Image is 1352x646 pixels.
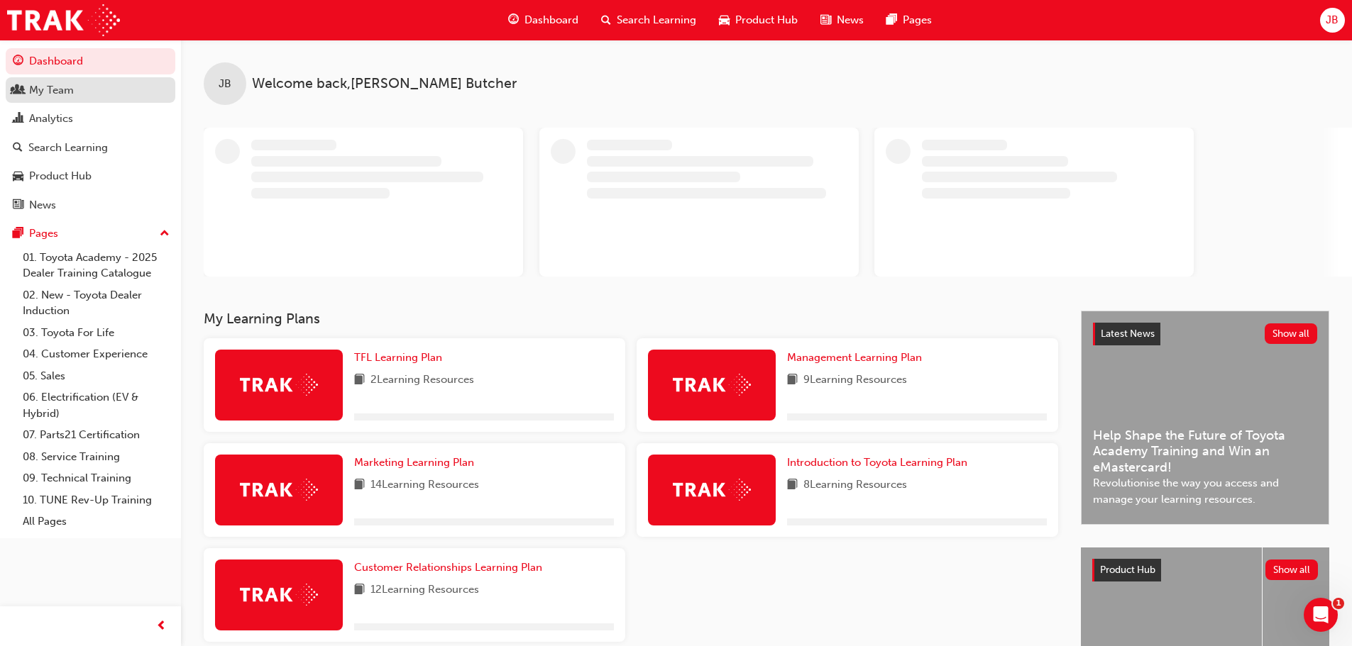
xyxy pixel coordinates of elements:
[240,584,318,606] img: Trak
[240,374,318,396] img: Trak
[13,55,23,68] span: guage-icon
[601,11,611,29] span: search-icon
[803,372,907,389] span: 9 Learning Resources
[17,365,175,387] a: 05. Sales
[6,45,175,221] button: DashboardMy TeamAnalyticsSearch LearningProduct HubNews
[787,456,967,469] span: Introduction to Toyota Learning Plan
[17,322,175,344] a: 03. Toyota For Life
[787,372,798,389] span: book-icon
[1092,559,1318,581] a: Product HubShow all
[13,228,23,240] span: pages-icon
[17,511,175,533] a: All Pages
[17,446,175,468] a: 08. Service Training
[524,12,578,28] span: Dashboard
[508,11,519,29] span: guage-icon
[1093,475,1317,507] span: Revolutionise the way you access and manage your learning resources.
[497,6,590,35] a: guage-iconDashboard
[787,477,798,494] span: book-icon
[354,350,448,366] a: TFL Learning Plan
[787,455,973,471] a: Introduction to Toyota Learning Plan
[787,351,922,364] span: Management Learning Plan
[17,489,175,511] a: 10. TUNE Rev-Up Training
[17,424,175,446] a: 07. Parts21 Certification
[160,225,170,243] span: up-icon
[354,351,442,364] span: TFL Learning Plan
[29,225,58,242] div: Pages
[17,284,175,322] a: 02. New - Toyota Dealer Induction
[6,77,175,104] a: My Team
[837,12,864,28] span: News
[219,76,231,92] span: JB
[590,6,708,35] a: search-iconSearch Learning
[1093,323,1317,345] a: Latest NewsShow all
[1265,323,1318,344] button: Show all
[29,197,56,213] div: News
[354,477,365,494] span: book-icon
[13,199,23,212] span: news-icon
[803,477,907,494] span: 8 Learning Resources
[7,4,120,36] img: Trak
[6,48,175,74] a: Dashboard
[354,559,548,576] a: Customer Relationships Learning Plan
[240,479,318,501] img: Trak
[809,6,875,35] a: news-iconNews
[735,12,798,28] span: Product Hub
[29,111,73,127] div: Analytics
[886,11,897,29] span: pages-icon
[6,135,175,161] a: Search Learning
[354,456,474,469] span: Marketing Learning Plan
[6,192,175,218] a: News
[903,12,932,28] span: Pages
[617,12,696,28] span: Search Learning
[354,581,365,599] span: book-icon
[719,11,730,29] span: car-icon
[13,142,23,155] span: search-icon
[13,84,23,97] span: people-icon
[17,386,175,424] a: 06. Electrification (EV & Hybrid)
[6,163,175,189] a: Product Hub
[354,561,542,574] span: Customer Relationships Learning Plan
[17,343,175,365] a: 04. Customer Experience
[17,467,175,489] a: 09. Technical Training
[6,221,175,247] button: Pages
[875,6,943,35] a: pages-iconPages
[354,455,480,471] a: Marketing Learning Plan
[1093,428,1317,476] span: Help Shape the Future of Toyota Academy Training and Win an eMastercard!
[1081,311,1329,525] a: Latest NewsShow allHelp Shape the Future of Toyota Academy Training and Win an eMastercard!Revolu...
[673,374,751,396] img: Trak
[370,581,479,599] span: 12 Learning Resources
[1326,12,1339,28] span: JB
[1101,328,1155,340] span: Latest News
[204,311,1058,327] h3: My Learning Plans
[29,82,74,99] div: My Team
[354,372,365,389] span: book-icon
[1333,598,1344,609] span: 1
[820,11,831,29] span: news-icon
[1304,598,1338,632] iframe: Intercom live chat
[13,113,23,126] span: chart-icon
[17,247,175,284] a: 01. Toyota Academy - 2025 Dealer Training Catalogue
[13,170,23,183] span: car-icon
[252,76,517,92] span: Welcome back , [PERSON_NAME] Butcher
[1265,559,1319,580] button: Show all
[29,168,92,184] div: Product Hub
[28,140,108,156] div: Search Learning
[370,477,479,494] span: 14 Learning Resources
[1320,8,1345,33] button: JB
[708,6,809,35] a: car-iconProduct Hub
[787,350,928,366] a: Management Learning Plan
[156,618,167,635] span: prev-icon
[673,479,751,501] img: Trak
[6,106,175,132] a: Analytics
[1100,564,1155,576] span: Product Hub
[370,372,474,389] span: 2 Learning Resources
